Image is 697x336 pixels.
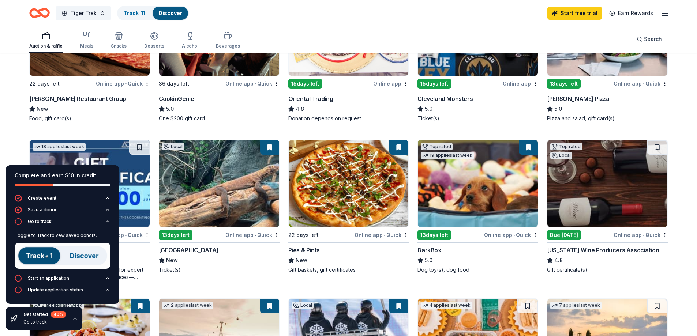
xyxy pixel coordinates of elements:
[417,115,538,122] div: Ticket(s)
[547,94,609,103] div: [PERSON_NAME] Pizza
[417,79,451,89] div: 15 days left
[15,171,110,180] div: Complete and earn $10 in credit
[550,302,602,309] div: 7 applies last week
[288,246,320,254] div: Pies & Pints
[550,143,582,150] div: Top rated
[418,140,538,227] img: Image for BarkBox
[288,231,319,239] div: 22 days left
[15,286,110,298] button: Update application status
[547,79,581,89] div: 13 days left
[159,94,194,103] div: CookinGenie
[513,232,515,238] span: •
[417,140,538,273] a: Image for BarkBoxTop rated19 applieslast week13days leftOnline app•QuickBarkBox5.0Dog toy(s), dog...
[29,94,126,103] div: [PERSON_NAME] Restaurant Group
[216,43,240,49] div: Beverages
[547,7,602,20] a: Start free trial
[33,143,86,151] div: 18 applies last week
[15,230,110,275] div: Go to track
[159,230,192,240] div: 13 days left
[56,6,111,20] button: Tiger Trek
[547,230,581,240] div: Due [DATE]
[125,81,127,87] span: •
[417,94,473,103] div: Cleveland Monsters
[225,79,280,88] div: Online app Quick
[547,140,667,227] img: Image for Ohio Wine Producers Association
[255,81,256,87] span: •
[417,266,538,273] div: Dog toy(s), dog food
[159,140,280,273] a: Image for Cincinnati Zoo & Botanical GardenLocal13days leftOnline app•Quick[GEOGRAPHIC_DATA]NewTi...
[296,256,307,265] span: New
[29,29,63,53] button: Auction & raffle
[144,29,164,53] button: Desserts
[547,266,668,273] div: Gift certificate(s)
[30,140,150,227] img: Image for The Accounting Doctor
[425,105,432,113] span: 5.0
[644,35,662,44] span: Search
[158,10,182,16] a: Discover
[421,143,453,150] div: Top rated
[216,29,240,53] button: Beverages
[614,230,668,239] div: Online app Quick
[144,43,164,49] div: Desserts
[288,94,333,103] div: Oriental Trading
[296,105,304,113] span: 4.8
[547,246,659,254] div: [US_STATE] Wine Producers Association
[289,140,409,227] img: Image for Pies & Pints
[605,7,657,20] a: Earn Rewards
[288,140,409,273] a: Image for Pies & Pints22 days leftOnline app•QuickPies & PintsNewGift baskets, gift certificates
[15,218,110,230] button: Go to track
[484,230,538,239] div: Online app Quick
[28,287,83,293] div: Update application status
[373,79,409,88] div: Online app
[166,105,174,113] span: 5.0
[15,206,110,218] button: Save a donor
[159,246,218,254] div: [GEOGRAPHIC_DATA]
[288,266,409,273] div: Gift baskets, gift certificates
[643,232,644,238] span: •
[288,79,322,89] div: 15 days left
[554,105,562,113] span: 5.0
[503,79,538,88] div: Online app
[28,219,52,224] div: Go to track
[159,140,279,227] img: Image for Cincinnati Zoo & Botanical Garden
[255,232,256,238] span: •
[124,10,145,16] a: Track· 11
[28,195,56,201] div: Create event
[162,143,184,150] div: Local
[417,230,451,240] div: 13 days left
[159,266,280,273] div: Ticket(s)
[384,232,385,238] span: •
[29,115,150,122] div: Food, gift card(s)
[182,29,198,53] button: Alcohol
[37,105,48,113] span: New
[159,115,280,122] div: One $200 gift card
[162,302,213,309] div: 2 applies last week
[111,43,127,49] div: Snacks
[159,79,189,88] div: 36 days left
[288,115,409,122] div: Donation depends on request
[614,79,668,88] div: Online app Quick
[550,152,572,159] div: Local
[547,115,668,122] div: Pizza and salad, gift card(s)
[166,256,178,265] span: New
[547,140,668,273] a: Image for Ohio Wine Producers AssociationTop ratedLocalDue [DATE]Online app•Quick[US_STATE] Wine ...
[355,230,409,239] div: Online app Quick
[225,230,280,239] div: Online app Quick
[421,152,474,159] div: 19 applies last week
[51,311,66,318] div: 40 %
[28,207,57,213] div: Save a donor
[15,243,110,269] img: Track
[80,43,93,49] div: Meals
[643,81,644,87] span: •
[29,140,150,281] a: Image for The Accounting Doctor18 applieslast week36 days leftOnline app•QuickThe Accounting Doct...
[80,29,93,53] button: Meals
[125,232,127,238] span: •
[28,275,69,281] div: Start an application
[15,233,110,238] div: Toggle to Track to vew saved donors.
[182,43,198,49] div: Alcohol
[15,195,110,206] button: Create event
[15,275,110,286] button: Start an application
[23,311,66,318] div: Get started
[292,302,314,309] div: Local
[70,9,97,18] span: Tiger Trek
